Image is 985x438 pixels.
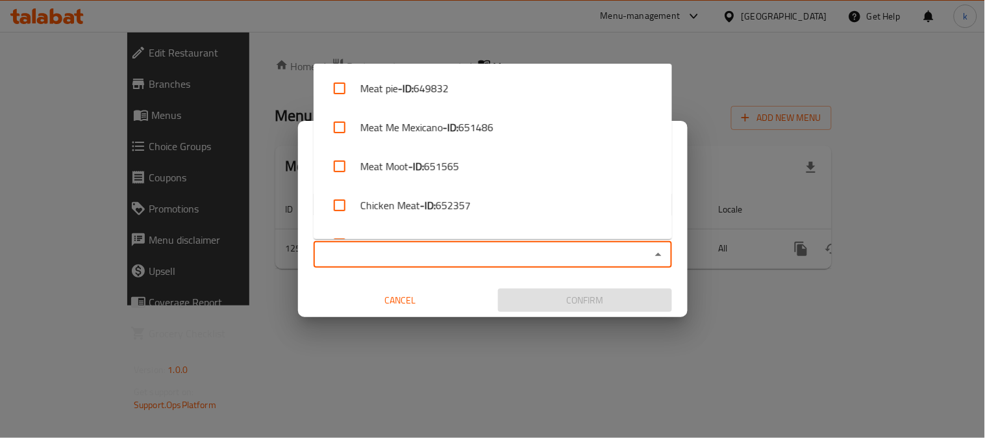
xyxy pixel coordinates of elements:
span: 651486 [458,120,493,135]
li: Ahbabi Meats [314,225,672,264]
b: - ID: [420,237,436,252]
li: Meat Moot [314,147,672,186]
li: Chicken Meat [314,186,672,225]
span: Cancel [319,292,482,309]
b: - ID: [443,120,458,135]
b: - ID: [398,81,414,96]
b: - ID: [408,159,424,174]
button: Close [649,246,667,264]
span: 651565 [424,159,459,174]
li: Meat pie [314,69,672,108]
span: 649832 [414,81,449,96]
li: Meat Me Mexicano [314,108,672,147]
span: 653304 [436,237,471,252]
span: 652357 [436,198,471,213]
button: Cancel [314,289,488,313]
b: - ID: [420,198,436,213]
